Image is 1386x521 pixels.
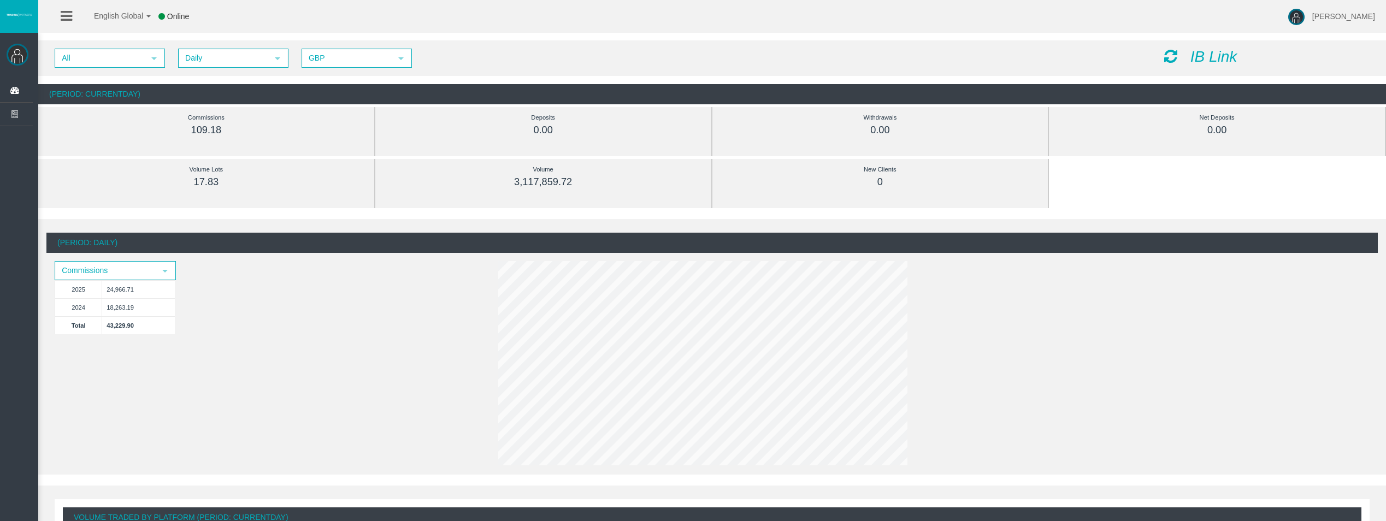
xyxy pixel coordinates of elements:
[273,54,282,63] span: select
[102,316,175,334] td: 43,229.90
[56,262,155,279] span: Commissions
[55,298,102,316] td: 2024
[1312,12,1375,21] span: [PERSON_NAME]
[46,233,1378,253] div: (Period: Daily)
[161,267,169,275] span: select
[1164,49,1177,64] i: Reload Dashboard
[737,176,1024,188] div: 0
[1190,48,1237,65] i: IB Link
[303,50,391,67] span: GBP
[55,316,102,334] td: Total
[179,50,268,67] span: Daily
[1074,111,1360,124] div: Net Deposits
[56,50,144,67] span: All
[400,111,687,124] div: Deposits
[400,163,687,176] div: Volume
[400,124,687,137] div: 0.00
[1074,124,1360,137] div: 0.00
[38,84,1386,104] div: (Period: CurrentDay)
[150,54,158,63] span: select
[5,13,33,17] img: logo.svg
[102,280,175,298] td: 24,966.71
[102,298,175,316] td: 18,263.19
[1288,9,1305,25] img: user-image
[400,176,687,188] div: 3,117,859.72
[737,124,1024,137] div: 0.00
[737,111,1024,124] div: Withdrawals
[63,176,350,188] div: 17.83
[63,124,350,137] div: 109.18
[167,12,189,21] span: Online
[63,163,350,176] div: Volume Lots
[55,280,102,298] td: 2025
[80,11,143,20] span: English Global
[397,54,405,63] span: select
[63,111,350,124] div: Commissions
[737,163,1024,176] div: New Clients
